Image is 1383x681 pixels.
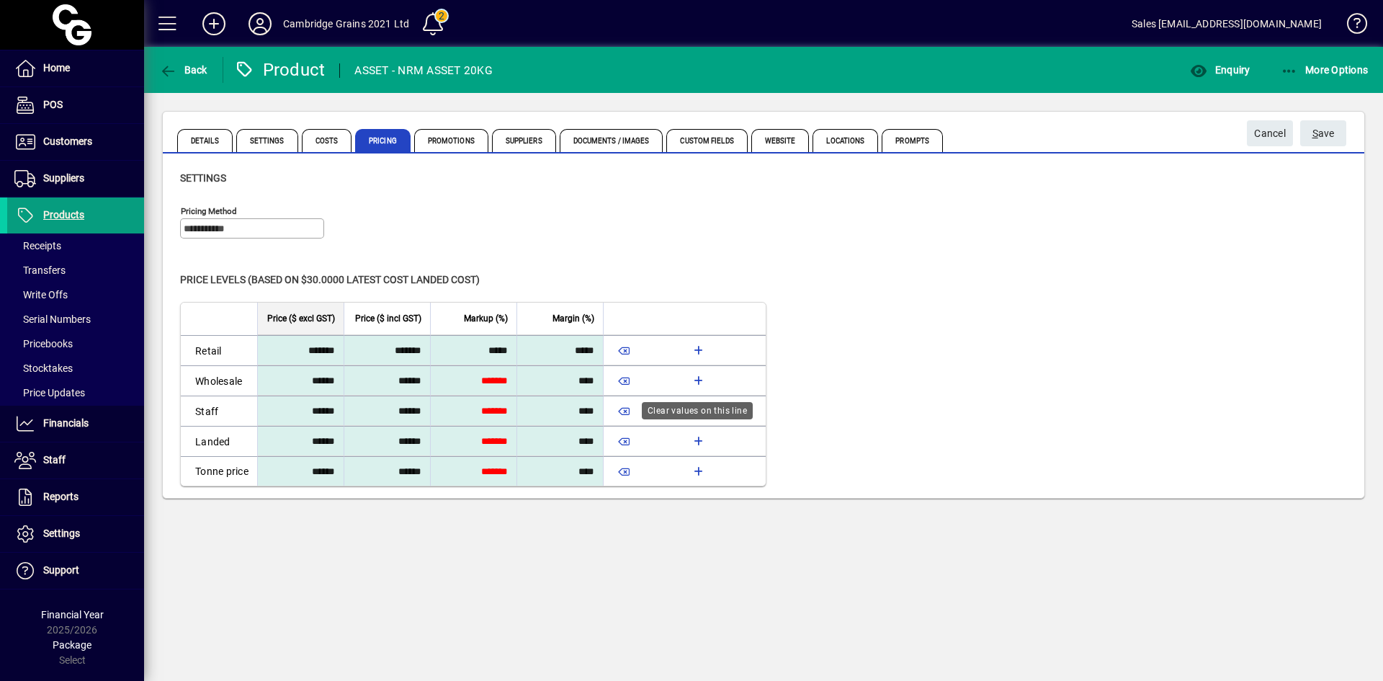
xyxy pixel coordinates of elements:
a: Settings [7,516,144,552]
span: Details [177,129,233,152]
span: Custom Fields [666,129,747,152]
a: Financials [7,406,144,442]
span: Cancel [1254,122,1286,146]
span: Products [43,209,84,221]
button: Back [156,57,211,83]
span: Write Offs [14,289,68,301]
span: Financial Year [41,609,104,620]
span: POS [43,99,63,110]
span: Markup (%) [464,311,508,326]
a: POS [7,87,144,123]
a: Pricebooks [7,331,144,356]
span: S [1312,128,1318,139]
span: Financials [43,417,89,429]
td: Tonne price [181,456,257,486]
span: Back [159,64,207,76]
span: Settings [180,172,226,184]
span: More Options [1281,64,1369,76]
span: Documents / Images [560,129,663,152]
span: Prompts [882,129,943,152]
mat-label: Pricing method [181,206,237,216]
span: Serial Numbers [14,313,91,325]
a: Price Updates [7,380,144,405]
div: Sales [EMAIL_ADDRESS][DOMAIN_NAME] [1132,12,1322,35]
a: Staff [7,442,144,479]
span: Price ($ incl GST) [355,311,421,326]
span: Receipts [14,240,61,252]
a: Suppliers [7,161,144,197]
span: Enquiry [1190,64,1250,76]
span: Suppliers [43,172,84,184]
span: ave [1312,122,1335,146]
td: Staff [181,396,257,426]
span: Suppliers [492,129,556,152]
div: Clear values on this line [642,402,753,419]
button: Profile [237,11,283,37]
a: Receipts [7,233,144,258]
a: Customers [7,124,144,160]
div: Product [234,58,326,81]
span: Pricebooks [14,338,73,350]
span: Staff [43,454,66,466]
app-page-header-button: Back [144,57,223,83]
a: Knowledge Base [1336,3,1365,50]
a: Support [7,553,144,589]
a: Stocktakes [7,356,144,380]
span: Promotions [414,129,488,152]
a: Reports [7,479,144,515]
span: Reports [43,491,79,502]
span: Settings [236,129,298,152]
button: More Options [1277,57,1372,83]
span: Locations [813,129,878,152]
button: Cancel [1247,120,1293,146]
a: Write Offs [7,282,144,307]
span: Price ($ excl GST) [267,311,335,326]
button: Enquiry [1186,57,1253,83]
span: Stocktakes [14,362,73,374]
span: Package [53,639,91,651]
span: Customers [43,135,92,147]
td: Wholesale [181,365,257,396]
button: Add [191,11,237,37]
span: Pricing [355,129,411,152]
div: ASSET - NRM ASSET 20KG [354,59,493,82]
span: Price Updates [14,387,85,399]
span: Price levels (based on $30.0000 Latest cost landed cost) [180,274,480,285]
a: Serial Numbers [7,307,144,331]
td: Landed [181,426,257,456]
span: Costs [302,129,352,152]
div: Cambridge Grains 2021 Ltd [283,12,409,35]
span: Support [43,564,79,576]
span: Home [43,62,70,74]
span: Website [751,129,810,152]
a: Transfers [7,258,144,282]
span: Settings [43,528,80,539]
span: Margin (%) [552,311,594,326]
td: Retail [181,335,257,365]
a: Home [7,50,144,86]
span: Transfers [14,264,66,276]
button: Save [1300,120,1346,146]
